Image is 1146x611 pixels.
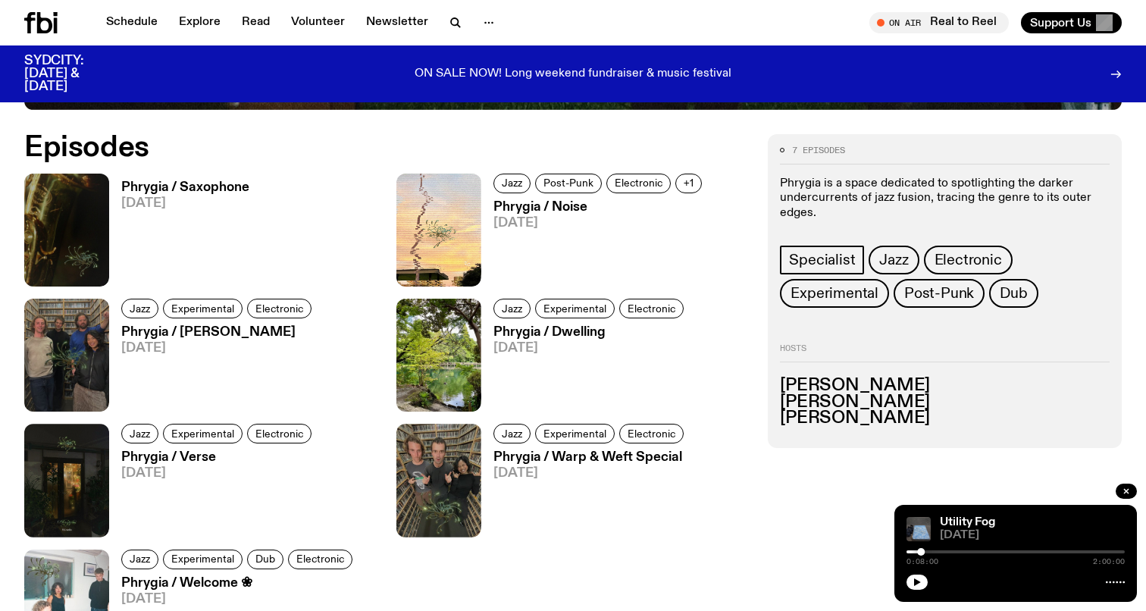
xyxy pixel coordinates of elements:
[543,177,593,189] span: Post-Punk
[233,12,279,33] a: Read
[415,67,731,81] p: ON SALE NOW! Long weekend fundraiser & music festival
[247,299,312,318] a: Electronic
[121,424,158,443] a: Jazz
[493,451,688,464] h3: Phrygia / Warp & Weft Special
[130,553,150,565] span: Jazz
[121,197,249,210] span: [DATE]
[121,299,158,318] a: Jazz
[130,302,150,314] span: Jazz
[163,424,243,443] a: Experimental
[502,302,522,314] span: Jazz
[619,424,684,443] a: Electronic
[543,428,606,440] span: Experimental
[493,342,688,355] span: [DATE]
[502,177,522,189] span: Jazz
[780,344,1110,362] h2: Hosts
[675,174,702,193] button: +1
[780,246,864,274] a: Specialist
[171,428,234,440] span: Experimental
[940,516,995,528] a: Utility Fog
[493,174,531,193] a: Jazz
[170,12,230,33] a: Explore
[1000,285,1027,302] span: Dub
[791,285,878,302] span: Experimental
[493,217,706,230] span: [DATE]
[628,302,675,314] span: Electronic
[628,428,675,440] span: Electronic
[989,279,1038,308] a: Dub
[296,553,344,565] span: Electronic
[163,299,243,318] a: Experimental
[121,577,357,590] h3: Phrygia / Welcome ❀
[780,279,889,308] a: Experimental
[869,12,1009,33] button: On AirReal to Reel
[24,55,121,93] h3: SYDCITY: [DATE] & [DATE]
[935,252,1002,268] span: Electronic
[255,302,303,314] span: Electronic
[543,302,606,314] span: Experimental
[247,424,312,443] a: Electronic
[493,467,688,480] span: [DATE]
[684,177,694,189] span: +1
[904,285,974,302] span: Post-Punk
[288,550,352,569] a: Electronic
[163,550,243,569] a: Experimental
[97,12,167,33] a: Schedule
[109,181,249,287] a: Phrygia / Saxophone[DATE]
[24,134,750,161] h2: Episodes
[130,428,150,440] span: Jazz
[121,451,316,464] h3: Phrygia / Verse
[282,12,354,33] a: Volunteer
[121,181,249,194] h3: Phrygia / Saxophone
[255,428,303,440] span: Electronic
[780,410,1110,427] h3: [PERSON_NAME]
[255,553,275,565] span: Dub
[121,467,316,480] span: [DATE]
[502,428,522,440] span: Jazz
[924,246,1013,274] a: Electronic
[1093,558,1125,566] span: 2:00:00
[481,451,688,537] a: Phrygia / Warp & Weft Special[DATE]
[171,302,234,314] span: Experimental
[481,326,688,412] a: Phrygia / Dwelling[DATE]
[940,530,1125,541] span: [DATE]
[493,299,531,318] a: Jazz
[619,299,684,318] a: Electronic
[780,177,1110,221] p: Phrygia is a space dedicated to spotlighting the darker undercurrents of jazz fusion, tracing the...
[535,424,615,443] a: Experimental
[606,174,671,193] a: Electronic
[535,174,602,193] a: Post-Punk
[121,550,158,569] a: Jazz
[493,424,531,443] a: Jazz
[906,517,931,541] img: Cover to Flaaryr's album LOS MOVIMIENTOS
[357,12,437,33] a: Newsletter
[247,550,283,569] a: Dub
[1021,12,1122,33] button: Support Us
[109,326,316,412] a: Phrygia / [PERSON_NAME][DATE]
[493,201,706,214] h3: Phrygia / Noise
[535,299,615,318] a: Experimental
[493,326,688,339] h3: Phrygia / Dwelling
[121,342,316,355] span: [DATE]
[869,246,919,274] a: Jazz
[171,553,234,565] span: Experimental
[481,201,706,287] a: Phrygia / Noise[DATE]
[121,593,357,606] span: [DATE]
[615,177,662,189] span: Electronic
[780,378,1110,394] h3: [PERSON_NAME]
[121,326,316,339] h3: Phrygia / [PERSON_NAME]
[906,558,938,566] span: 0:08:00
[1030,16,1091,30] span: Support Us
[894,279,985,308] a: Post-Punk
[789,252,855,268] span: Specialist
[780,394,1110,411] h3: [PERSON_NAME]
[792,146,845,155] span: 7 episodes
[879,252,908,268] span: Jazz
[109,451,316,537] a: Phrygia / Verse[DATE]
